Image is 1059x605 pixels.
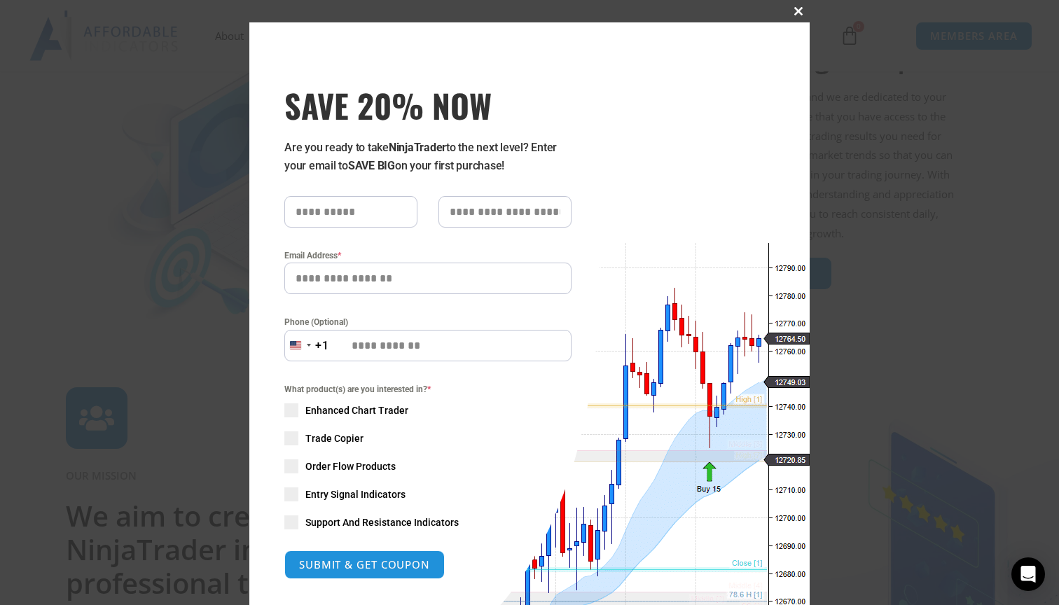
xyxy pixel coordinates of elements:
[284,487,572,501] label: Entry Signal Indicators
[284,515,572,529] label: Support And Resistance Indicators
[284,431,572,445] label: Trade Copier
[1011,557,1045,591] div: Open Intercom Messenger
[284,249,572,263] label: Email Address
[315,337,329,355] div: +1
[284,403,572,417] label: Enhanced Chart Trader
[284,382,572,396] span: What product(s) are you interested in?
[284,139,572,175] p: Are you ready to take to the next level? Enter your email to on your first purchase!
[305,403,408,417] span: Enhanced Chart Trader
[284,315,572,329] label: Phone (Optional)
[305,515,459,529] span: Support And Resistance Indicators
[284,85,572,125] h3: SAVE 20% NOW
[284,459,572,473] label: Order Flow Products
[305,459,396,473] span: Order Flow Products
[305,487,406,501] span: Entry Signal Indicators
[389,141,446,154] strong: NinjaTrader
[284,550,445,579] button: SUBMIT & GET COUPON
[305,431,364,445] span: Trade Copier
[284,330,329,361] button: Selected country
[348,159,395,172] strong: SAVE BIG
